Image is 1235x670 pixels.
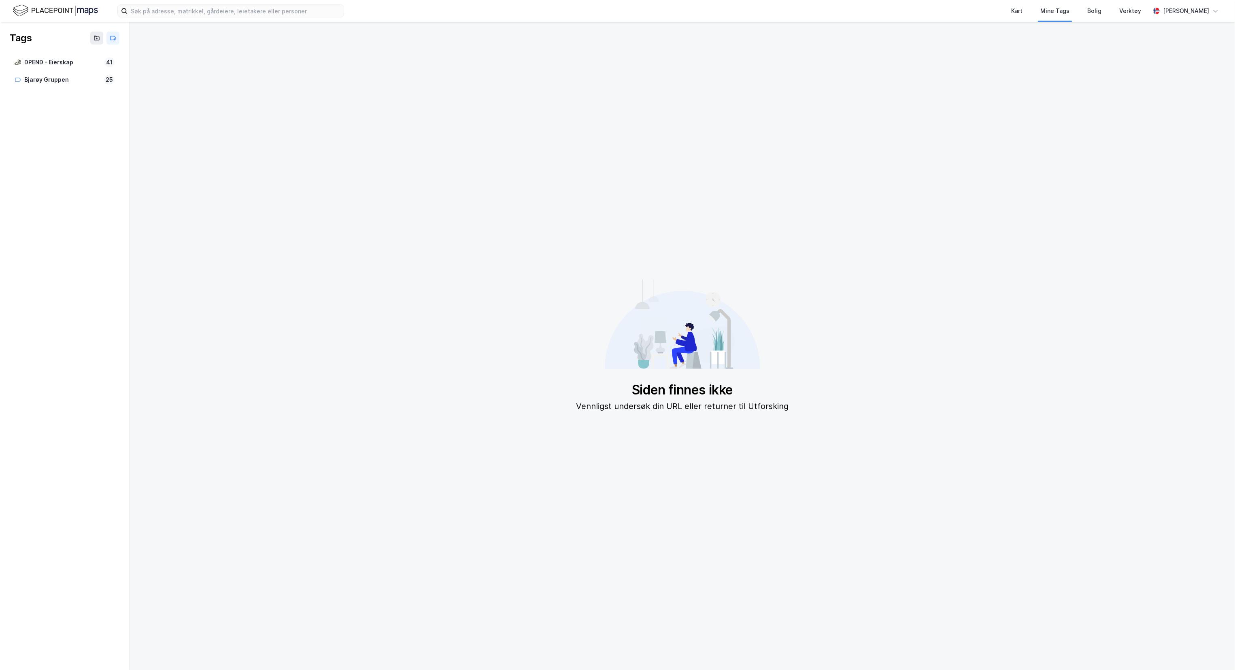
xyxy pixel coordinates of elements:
[576,382,789,398] div: Siden finnes ikke
[1040,6,1069,16] div: Mine Tags
[24,57,101,68] div: DPEND - Eierskap
[1087,6,1101,16] div: Bolig
[1163,6,1209,16] div: [PERSON_NAME]
[10,32,32,45] div: Tags
[1119,6,1141,16] div: Verktøy
[1011,6,1022,16] div: Kart
[10,54,119,71] a: DPEND - Eierskap41
[104,57,115,67] div: 41
[104,75,115,85] div: 25
[1195,631,1235,670] iframe: Chat Widget
[128,5,344,17] input: Søk på adresse, matrikkel, gårdeiere, leietakere eller personer
[24,75,101,85] div: Bjarøy Gruppen
[576,400,789,413] div: Vennligst undersøk din URL eller returner til Utforsking
[10,72,119,88] a: Bjarøy Gruppen25
[1195,631,1235,670] div: Kontrollprogram for chat
[13,4,98,18] img: logo.f888ab2527a4732fd821a326f86c7f29.svg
